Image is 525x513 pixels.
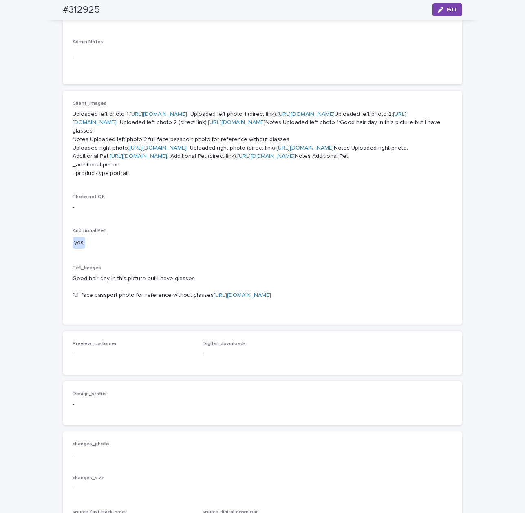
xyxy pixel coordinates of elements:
[203,350,323,358] p: -
[73,237,85,249] div: yes
[73,228,106,233] span: Additional Pet
[73,203,452,212] p: -
[73,451,452,459] p: -
[203,341,246,346] span: Digital_downloads
[432,3,462,16] button: Edit
[73,350,193,358] p: -
[73,391,106,396] span: Design_status
[277,111,335,117] a: [URL][DOMAIN_NAME]
[73,484,452,493] p: -
[447,7,457,13] span: Edit
[276,145,334,151] a: [URL][DOMAIN_NAME]
[73,274,452,308] p: Good hair day in this picture but I have glasses full face passport photo for reference without g...
[73,40,103,44] span: Admin Notes
[73,110,452,178] p: Uploaded left photo 1: _Uploaded left photo 1 (direct link): Uploaded left photo 2: _Uploaded lef...
[208,119,265,125] a: [URL][DOMAIN_NAME]
[73,101,106,106] span: Client_Images
[73,341,117,346] span: Preview_customer
[129,145,187,151] a: [URL][DOMAIN_NAME]
[73,54,452,62] p: -
[130,111,187,117] a: [URL][DOMAIN_NAME]
[110,153,167,159] a: [URL][DOMAIN_NAME]
[73,400,193,409] p: -
[73,475,105,480] span: changes_size
[237,153,295,159] a: [URL][DOMAIN_NAME]
[73,195,105,199] span: Photo not OK
[214,292,271,298] a: [URL][DOMAIN_NAME]
[73,442,109,447] span: changes_photo
[73,265,101,270] span: Pet_Images
[63,4,100,16] h2: #312925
